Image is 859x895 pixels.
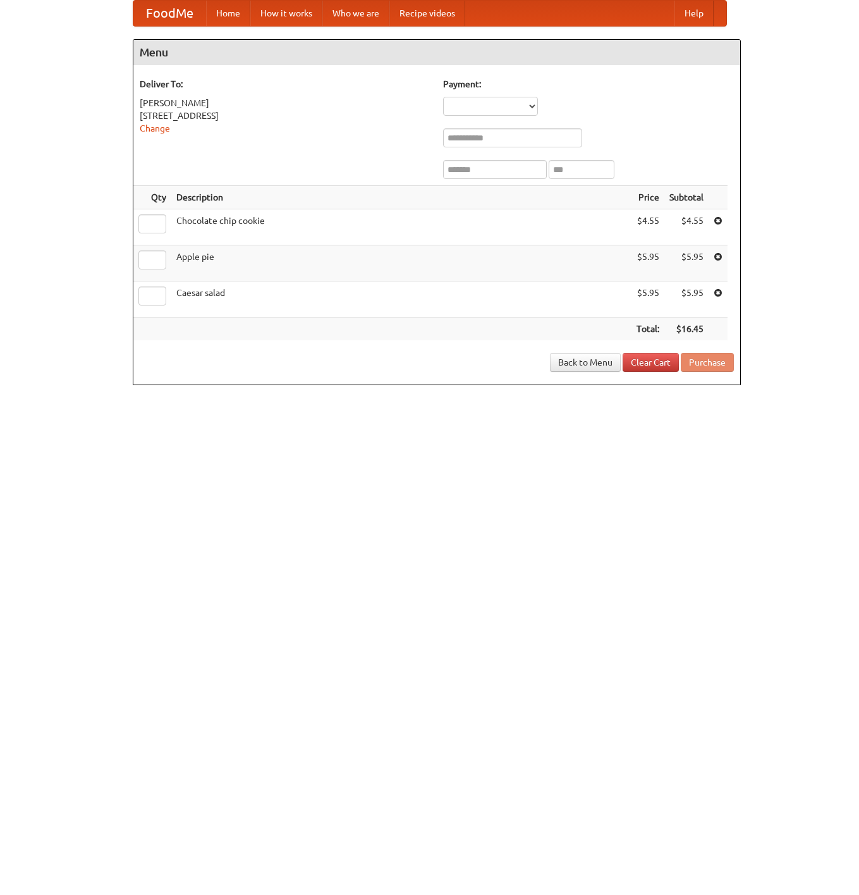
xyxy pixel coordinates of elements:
[206,1,250,26] a: Home
[171,281,631,318] td: Caesar salad
[171,245,631,281] td: Apple pie
[140,97,430,109] div: [PERSON_NAME]
[664,245,709,281] td: $5.95
[681,353,734,372] button: Purchase
[664,281,709,318] td: $5.95
[171,209,631,245] td: Chocolate chip cookie
[631,281,664,318] td: $5.95
[140,109,430,122] div: [STREET_ADDRESS]
[133,1,206,26] a: FoodMe
[623,353,679,372] a: Clear Cart
[250,1,322,26] a: How it works
[140,123,170,133] a: Change
[664,186,709,209] th: Subtotal
[322,1,389,26] a: Who we are
[443,78,734,90] h5: Payment:
[389,1,465,26] a: Recipe videos
[631,245,664,281] td: $5.95
[664,209,709,245] td: $4.55
[550,353,621,372] a: Back to Menu
[664,318,709,341] th: $16.45
[631,318,664,341] th: Total:
[133,186,171,209] th: Qty
[133,40,740,65] h4: Menu
[171,186,631,209] th: Description
[631,209,664,245] td: $4.55
[674,1,714,26] a: Help
[631,186,664,209] th: Price
[140,78,430,90] h5: Deliver To:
